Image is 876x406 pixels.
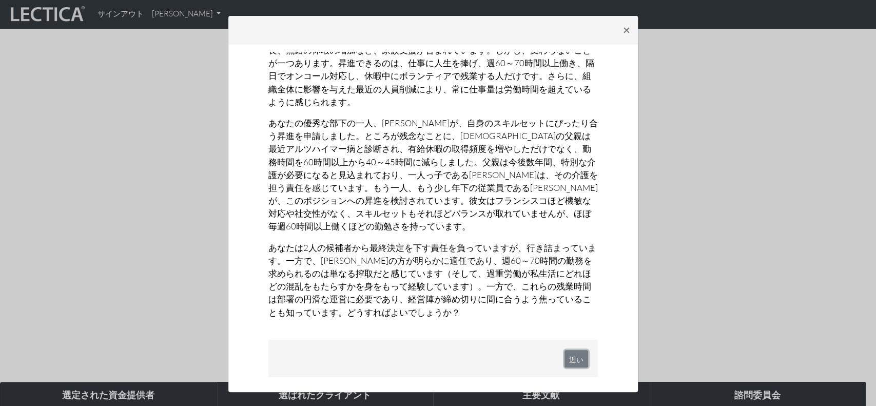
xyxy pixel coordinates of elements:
[268,6,594,107] font: ストレスの少ない従業員の方が生産性が高いという新たな研究結果を受け、経営陣は最近、ワークライフバランスを含む従業員の福利厚生への更なる配慮を約束する新たな取り組みを開始しました。この新たな取り組...
[623,22,630,37] font: ×
[615,15,638,44] button: 近い
[564,350,588,368] button: 近い
[569,355,583,364] font: 近い
[268,242,596,318] font: あなたは2人の候補者から最終決定を下す責任を負っていますが、行き詰まっています。一方で、[PERSON_NAME]の方が明らかに適任であり、週60～70時間の勤務を求められるのは単なる搾取だと感...
[268,118,598,232] font: あなたの優秀な部下の一人、[PERSON_NAME]が、自身のスキルセットにぴったり合う昇進を申請しました。ところが残念なことに、[DEMOGRAPHIC_DATA]の父親は最近アルツハイマー病...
